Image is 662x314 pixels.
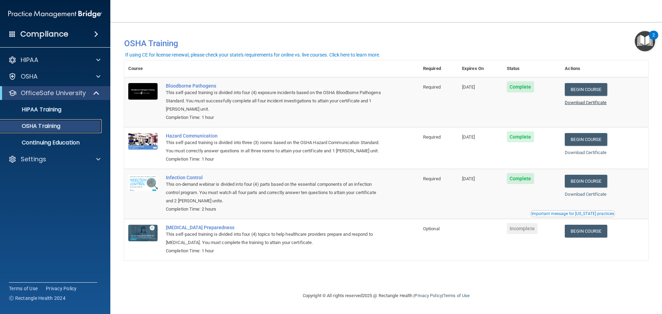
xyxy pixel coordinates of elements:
[4,139,99,146] p: Continuing Education
[9,295,66,302] span: Ⓒ Rectangle Health 2024
[635,31,655,51] button: Open Resource Center, 2 new notifications
[166,139,384,155] div: This self-paced training is divided into three (3) rooms based on the OSHA Hazard Communication S...
[8,7,102,21] img: PMB logo
[21,89,86,97] p: OfficeSafe University
[565,192,606,197] a: Download Certificate
[543,265,654,293] iframe: Drift Widget Chat Controller
[8,72,100,81] a: OSHA
[166,83,384,89] a: Bloodborne Pathogens
[8,155,100,163] a: Settings
[166,205,384,213] div: Completion Time: 2 hours
[166,155,384,163] div: Completion Time: 1 hour
[4,106,61,113] p: HIPAA Training
[565,100,606,105] a: Download Certificate
[419,60,458,77] th: Required
[124,39,648,48] h4: OSHA Training
[507,131,534,142] span: Complete
[565,83,607,96] a: Begin Course
[260,285,512,307] div: Copyright © All rights reserved 2025 @ Rectangle Health | |
[507,223,538,234] span: Incomplete
[462,134,475,140] span: [DATE]
[8,56,100,64] a: HIPAA
[531,212,614,216] div: Important message for [US_STATE] practices
[21,56,38,64] p: HIPAA
[9,285,38,292] a: Terms of Use
[166,113,384,122] div: Completion Time: 1 hour
[565,225,607,237] a: Begin Course
[166,133,384,139] a: Hazard Communication
[166,180,384,205] div: This on-demand webinar is divided into four (4) parts based on the essential components of an inf...
[8,89,100,97] a: OfficeSafe University
[21,72,38,81] p: OSHA
[565,150,606,155] a: Download Certificate
[124,51,381,58] button: If using CE for license renewal, please check your state's requirements for online vs. live cours...
[423,176,441,181] span: Required
[462,176,475,181] span: [DATE]
[125,52,380,57] div: If using CE for license renewal, please check your state's requirements for online vs. live cours...
[503,60,561,77] th: Status
[423,134,441,140] span: Required
[414,293,442,298] a: Privacy Policy
[462,84,475,90] span: [DATE]
[166,230,384,247] div: This self-paced training is divided into four (4) topics to help healthcare providers prepare and...
[565,175,607,188] a: Begin Course
[423,84,441,90] span: Required
[443,293,470,298] a: Terms of Use
[4,123,60,130] p: OSHA Training
[166,175,384,180] a: Infection Control
[124,60,162,77] th: Course
[530,210,615,217] button: Read this if you are a dental practitioner in the state of CA
[561,60,648,77] th: Actions
[423,226,440,231] span: Optional
[507,81,534,92] span: Complete
[565,133,607,146] a: Begin Course
[20,29,68,39] h4: Compliance
[652,35,655,44] div: 2
[166,225,384,230] a: [MEDICAL_DATA] Preparedness
[166,89,384,113] div: This self-paced training is divided into four (4) exposure incidents based on the OSHA Bloodborne...
[458,60,503,77] th: Expires On
[46,285,77,292] a: Privacy Policy
[166,247,384,255] div: Completion Time: 1 hour
[21,155,46,163] p: Settings
[507,173,534,184] span: Complete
